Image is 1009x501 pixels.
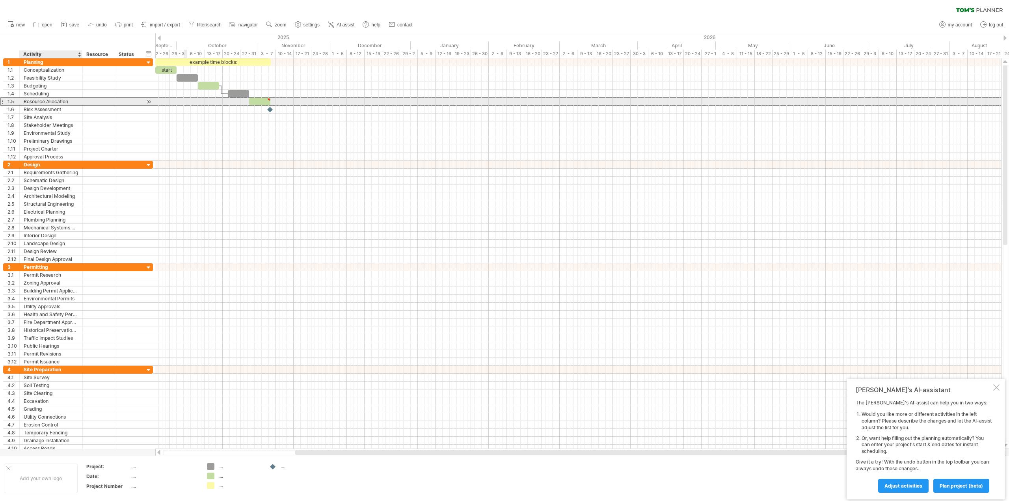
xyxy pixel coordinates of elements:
[365,50,382,58] div: 15 - 19
[631,50,648,58] div: 30 - 3
[7,114,19,121] div: 1.7
[24,437,78,444] div: Drainage Installation
[218,473,261,479] div: ....
[86,483,130,490] div: Project Number
[31,20,55,30] a: open
[577,50,595,58] div: 9 - 13
[124,22,133,28] span: print
[7,445,19,452] div: 4.10
[7,287,19,294] div: 3.3
[666,50,684,58] div: 13 - 17
[400,50,418,58] div: 29 - 2
[790,41,868,50] div: June 2026
[648,50,666,58] div: 6 - 10
[329,41,411,50] div: December 2025
[23,50,78,58] div: Activity
[989,22,1003,28] span: log out
[24,114,78,121] div: Site Analysis
[24,129,78,137] div: Environmental Study
[7,311,19,318] div: 3.6
[24,192,78,200] div: Architectural Modeling
[7,295,19,302] div: 3.4
[7,58,19,66] div: 1
[24,405,78,413] div: Grading
[862,411,992,431] li: Would you like more or different activities in the left column? Please describe the changes and l...
[152,50,169,58] div: 22 - 26
[139,20,182,30] a: import / export
[59,20,82,30] a: save
[382,50,400,58] div: 22 - 26
[7,382,19,389] div: 4.2
[24,74,78,82] div: Feasibility Study
[258,50,276,58] div: 3 - 7
[169,50,187,58] div: 29 - 3
[24,279,78,287] div: Zoning Approval
[7,66,19,74] div: 1.1
[24,248,78,255] div: Design Review
[7,192,19,200] div: 2.4
[7,374,19,381] div: 4.1
[7,358,19,365] div: 3.12
[145,98,153,106] div: scroll to activity
[6,20,27,30] a: new
[985,50,1003,58] div: 17 - 21
[7,279,19,287] div: 3.2
[719,50,737,58] div: 4 - 8
[489,41,560,50] div: February 2026
[24,287,78,294] div: Building Permit Application
[205,50,223,58] div: 13 - 17
[24,66,78,74] div: Conceptualization
[7,232,19,239] div: 2.9
[311,50,329,58] div: 24 - 28
[613,50,631,58] div: 23 - 27
[878,479,929,493] a: Adjust activities
[347,50,365,58] div: 8 - 12
[7,216,19,223] div: 2.7
[131,483,197,490] div: ....
[24,184,78,192] div: Design Development
[24,429,78,436] div: Temporary Fencing
[7,90,19,97] div: 1.4
[933,479,989,493] a: plan project (beta)
[856,386,992,394] div: [PERSON_NAME]'s AI-assistant
[7,318,19,326] div: 3.7
[948,22,972,28] span: my account
[155,58,271,66] div: example time blocks:
[24,413,78,421] div: Utility Connections
[24,90,78,97] div: Scheduling
[595,50,613,58] div: 16 - 20
[24,421,78,428] div: Erosion Control
[978,20,1005,30] a: log out
[418,50,436,58] div: 5 - 9
[411,41,489,50] div: January 2026
[4,464,78,493] div: Add your own logo
[489,50,506,58] div: 2 - 6
[7,177,19,184] div: 2.2
[371,22,380,28] span: help
[638,41,716,50] div: April 2026
[24,106,78,113] div: Risk Assessment
[86,473,130,480] div: Date:
[7,334,19,342] div: 3.9
[24,161,78,168] div: Design
[131,463,197,470] div: ....
[790,50,808,58] div: 1 - 5
[24,318,78,326] div: Fire Department Approval
[24,295,78,302] div: Environmental Permits
[326,20,357,30] a: AI assist
[932,50,950,58] div: 27 - 31
[24,358,78,365] div: Permit Issuance
[258,41,329,50] div: November 2025
[24,240,78,247] div: Landscape Design
[7,74,19,82] div: 1.2
[24,200,78,208] div: Structural Engineering
[7,208,19,216] div: 2.6
[24,334,78,342] div: Traffic Impact Studies
[24,137,78,145] div: Preliminary Drawings
[228,20,260,30] a: navigator
[155,66,177,74] div: start
[7,389,19,397] div: 4.3
[150,22,180,28] span: import / export
[7,82,19,89] div: 1.3
[7,248,19,255] div: 2.11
